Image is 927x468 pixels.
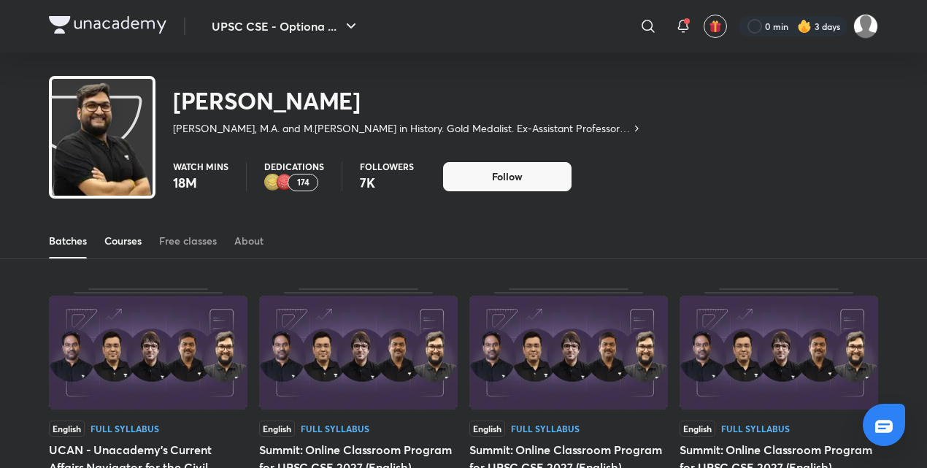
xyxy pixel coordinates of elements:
[49,421,85,437] span: English
[360,174,414,191] p: 7K
[469,421,505,437] span: English
[797,19,812,34] img: streak
[52,82,153,220] img: class
[721,424,790,433] div: Full Syllabus
[680,421,715,437] span: English
[49,16,166,37] a: Company Logo
[264,162,324,171] p: Dedications
[49,16,166,34] img: Company Logo
[49,223,87,258] a: Batches
[360,162,414,171] p: Followers
[853,14,878,39] img: Gaurav Chauhan
[173,121,631,136] p: [PERSON_NAME], M.A. and M.[PERSON_NAME] in History. Gold Medalist. Ex-Assistant Professor at DU. ...
[173,162,228,171] p: Watch mins
[203,12,369,41] button: UPSC CSE - Optiona ...
[259,421,295,437] span: English
[91,424,159,433] div: Full Syllabus
[276,174,293,191] img: educator badge1
[49,234,87,248] div: Batches
[173,174,228,191] p: 18M
[492,169,523,184] span: Follow
[234,223,264,258] a: About
[301,424,369,433] div: Full Syllabus
[709,20,722,33] img: avatar
[104,234,142,248] div: Courses
[173,86,642,115] h2: [PERSON_NAME]
[680,296,878,410] img: Thumbnail
[704,15,727,38] button: avatar
[264,174,282,191] img: educator badge2
[234,234,264,248] div: About
[297,177,309,188] p: 174
[49,296,247,410] img: Thumbnail
[469,296,668,410] img: Thumbnail
[104,223,142,258] a: Courses
[159,223,217,258] a: Free classes
[259,296,458,410] img: Thumbnail
[511,424,580,433] div: Full Syllabus
[159,234,217,248] div: Free classes
[443,162,572,191] button: Follow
